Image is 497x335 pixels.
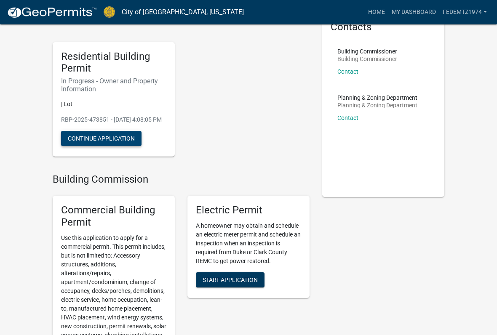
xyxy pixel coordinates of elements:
[337,102,417,108] p: Planning & Zoning Department
[388,4,439,20] a: My Dashboard
[61,115,166,124] p: RBP-2025-473851 - [DATE] 4:08:05 PM
[61,51,166,75] h5: Residential Building Permit
[196,221,301,266] p: A homeowner may obtain and schedule an electric meter permit and schedule an inspection when an i...
[203,277,258,283] span: Start Application
[331,21,436,33] h5: Contacts
[337,48,397,54] p: Building Commissioner
[439,4,490,20] a: Fedemtz1974
[61,204,166,229] h5: Commercial Building Permit
[196,272,265,287] button: Start Application
[61,100,166,109] p: | Lot
[337,114,358,121] a: Contact
[53,173,310,186] h4: Building Commission
[104,6,115,18] img: City of Jeffersonville, Indiana
[337,95,417,101] p: Planning & Zoning Department
[196,204,301,216] h5: Electric Permit
[61,77,166,93] h6: In Progress - Owner and Property Information
[122,5,244,19] a: City of [GEOGRAPHIC_DATA], [US_STATE]
[337,68,358,75] a: Contact
[61,131,142,146] button: Continue Application
[365,4,388,20] a: Home
[337,56,397,62] p: Building Commissioner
